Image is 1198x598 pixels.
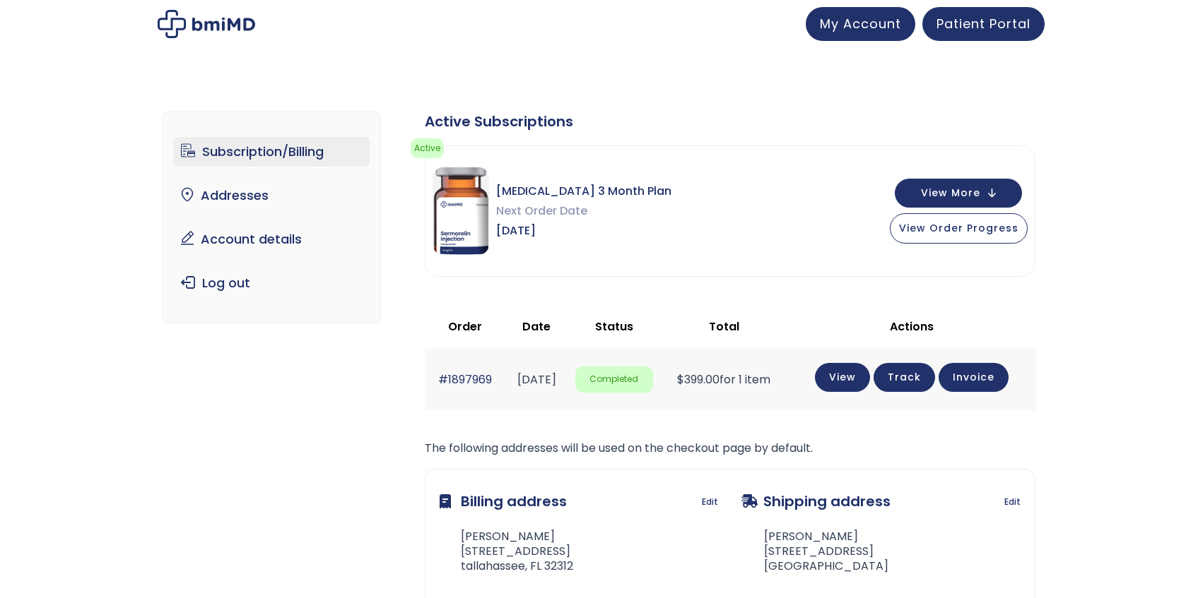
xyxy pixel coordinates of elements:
[496,181,671,201] span: [MEDICAL_DATA] 3 Month Plan
[448,318,482,335] span: Order
[890,213,1028,244] button: View Order Progress
[895,179,1022,208] button: View More
[174,225,370,254] a: Account details
[874,363,935,392] a: Track
[163,112,381,323] nav: Account pages
[921,189,980,198] span: View More
[702,492,718,512] a: Edit
[174,137,370,167] a: Subscription/Billing
[595,318,633,335] span: Status
[741,530,888,573] address: [PERSON_NAME] [STREET_ADDRESS] [GEOGRAPHIC_DATA]
[709,318,739,335] span: Total
[1004,492,1021,512] a: Edit
[815,363,870,392] a: View
[806,7,915,41] a: My Account
[677,371,684,388] span: $
[522,318,551,335] span: Date
[890,318,934,335] span: Actions
[939,363,1009,392] a: Invoice
[496,201,671,221] span: Next Order Date
[575,366,653,393] span: Completed
[922,7,1045,41] a: Patient Portal
[438,371,492,388] a: #1897969
[440,484,567,519] h3: Billing address
[174,268,370,298] a: Log out
[411,138,444,158] span: Active
[158,10,255,38] img: My account
[174,181,370,210] a: Addresses
[660,349,788,410] td: for 1 item
[741,484,891,519] h3: Shipping address
[440,530,573,573] address: [PERSON_NAME] [STREET_ADDRESS] tallahassee, FL 32312
[936,15,1030,32] span: Patient Portal
[425,112,1035,131] div: Active Subscriptions
[496,221,671,241] span: [DATE]
[425,438,1035,458] p: The following addresses will be used on the checkout page by default.
[820,15,901,32] span: My Account
[899,221,1018,235] span: View Order Progress
[677,371,720,388] span: 399.00
[517,371,556,388] time: [DATE]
